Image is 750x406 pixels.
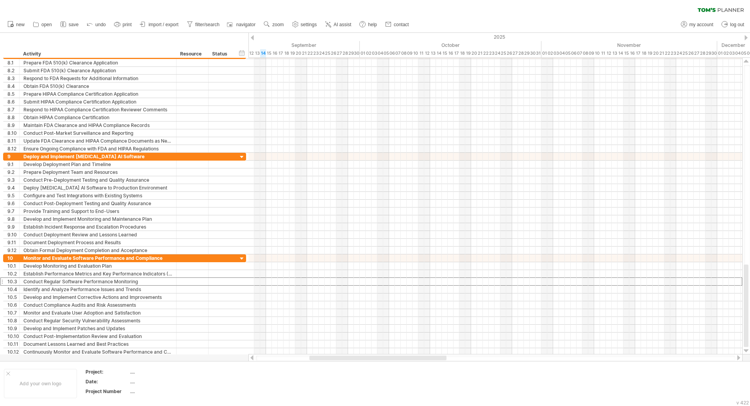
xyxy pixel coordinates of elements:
[360,41,541,49] div: October 2025
[23,145,172,152] div: Ensure Ongoing Compliance with FDA and HIPAA Regulations
[459,49,465,57] div: Saturday, 18 October 2025
[518,49,524,57] div: Tuesday, 28 October 2025
[86,388,129,395] div: Project Number
[31,20,54,30] a: open
[195,22,220,27] span: filter/search
[23,153,172,160] div: Deploy and Implement [MEDICAL_DATA] AI Software
[647,49,653,57] div: Wednesday, 19 November 2025
[23,215,172,223] div: Develop and Implement Monitoring and Maintenance Plan
[86,378,129,385] div: Date:
[401,49,407,57] div: Wednesday, 8 October 2025
[383,49,389,57] div: Sunday, 5 October 2025
[424,49,430,57] div: Sunday, 12 October 2025
[23,239,172,246] div: Document Deployment Process and Results
[23,114,172,121] div: Obtain HIPAA Compliance Certification
[383,20,411,30] a: contact
[371,49,377,57] div: Friday, 3 October 2025
[7,207,19,215] div: 9.7
[130,388,196,395] div: ....
[360,49,366,57] div: Wednesday, 1 October 2025
[7,348,19,356] div: 10.12
[86,368,129,375] div: Project:
[7,137,19,145] div: 8.11
[659,49,664,57] div: Friday, 21 November 2025
[236,22,255,27] span: navigator
[500,49,506,57] div: Saturday, 25 October 2025
[7,200,19,207] div: 9.6
[212,50,229,58] div: Status
[606,49,612,57] div: Wednesday, 12 November 2025
[7,114,19,121] div: 8.8
[23,176,172,184] div: Conduct Pre-Deployment Testing and Quality Assurance
[571,49,577,57] div: Thursday, 6 November 2025
[23,67,172,74] div: Submit FDA 510(k) Clearance Application
[354,49,360,57] div: Tuesday, 30 September 2025
[720,20,746,30] a: log out
[7,239,19,246] div: 9.11
[465,49,471,57] div: Sunday, 19 October 2025
[541,41,717,49] div: November 2025
[23,309,172,317] div: Monitor and Evaluate User Adoption and Satisfaction
[23,262,172,270] div: Develop Monitoring and Evaluation Plan
[641,49,647,57] div: Tuesday, 18 November 2025
[23,129,172,137] div: Conduct Post-Market Surveillance and Reporting
[541,49,547,57] div: Saturday, 1 November 2025
[594,49,600,57] div: Monday, 10 November 2025
[512,49,518,57] div: Monday, 27 October 2025
[389,49,395,57] div: Monday, 6 October 2025
[7,90,19,98] div: 8.5
[653,49,659,57] div: Thursday, 20 November 2025
[23,200,172,207] div: Conduct Post-Deployment Testing and Quality Assurance
[741,49,746,57] div: Friday, 5 December 2025
[366,49,371,57] div: Thursday, 2 October 2025
[23,207,172,215] div: Provide Training and Support to End-Users
[471,49,477,57] div: Monday, 20 October 2025
[7,333,19,340] div: 10.10
[664,49,670,57] div: Saturday, 22 November 2025
[495,49,500,57] div: Friday, 24 October 2025
[23,192,172,199] div: Configure and Test Integrations with Existing Systems
[4,369,77,398] div: Add your own logo
[7,309,19,317] div: 10.7
[582,49,588,57] div: Saturday, 8 November 2025
[284,49,289,57] div: Thursday, 18 September 2025
[559,49,565,57] div: Tuesday, 4 November 2025
[348,49,354,57] div: Monday, 29 September 2025
[23,137,172,145] div: Update FDA Clearance and HIPAA Compliance Documents as Necessary
[130,368,196,375] div: ....
[407,49,412,57] div: Thursday, 9 October 2025
[577,49,582,57] div: Friday, 7 November 2025
[7,278,19,285] div: 10.3
[705,49,711,57] div: Saturday, 29 November 2025
[23,223,172,231] div: Establish Incident Response and Escalation Procedures
[7,247,19,254] div: 9.12
[23,278,172,285] div: Conduct Regular Software Performance Monitoring
[23,340,172,348] div: Document Lessons Learned and Best Practices
[290,20,319,30] a: settings
[23,98,172,106] div: Submit HIPAA Compliance Certification Application
[313,49,319,57] div: Tuesday, 23 September 2025
[319,49,325,57] div: Wednesday, 24 September 2025
[334,22,351,27] span: AI assist
[623,49,629,57] div: Saturday, 15 November 2025
[7,122,19,129] div: 8.9
[23,184,172,191] div: Deploy [MEDICAL_DATA] AI Software to Production Environment
[395,49,401,57] div: Tuesday, 7 October 2025
[23,333,172,340] div: Conduct Post-Implementation Review and Evaluation
[7,270,19,277] div: 10.2
[7,59,19,66] div: 8.1
[723,49,729,57] div: Tuesday, 2 December 2025
[85,20,108,30] a: undo
[7,301,19,309] div: 10.6
[682,49,688,57] div: Tuesday, 25 November 2025
[524,49,530,57] div: Wednesday, 29 October 2025
[23,301,172,309] div: Conduct Compliance Audits and Risk Assessments
[323,20,354,30] a: AI assist
[278,49,284,57] div: Wednesday, 17 September 2025
[41,22,52,27] span: open
[553,49,559,57] div: Monday, 3 November 2025
[262,20,286,30] a: zoom
[670,49,676,57] div: Sunday, 23 November 2025
[412,49,418,57] div: Friday, 10 October 2025
[5,20,27,30] a: new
